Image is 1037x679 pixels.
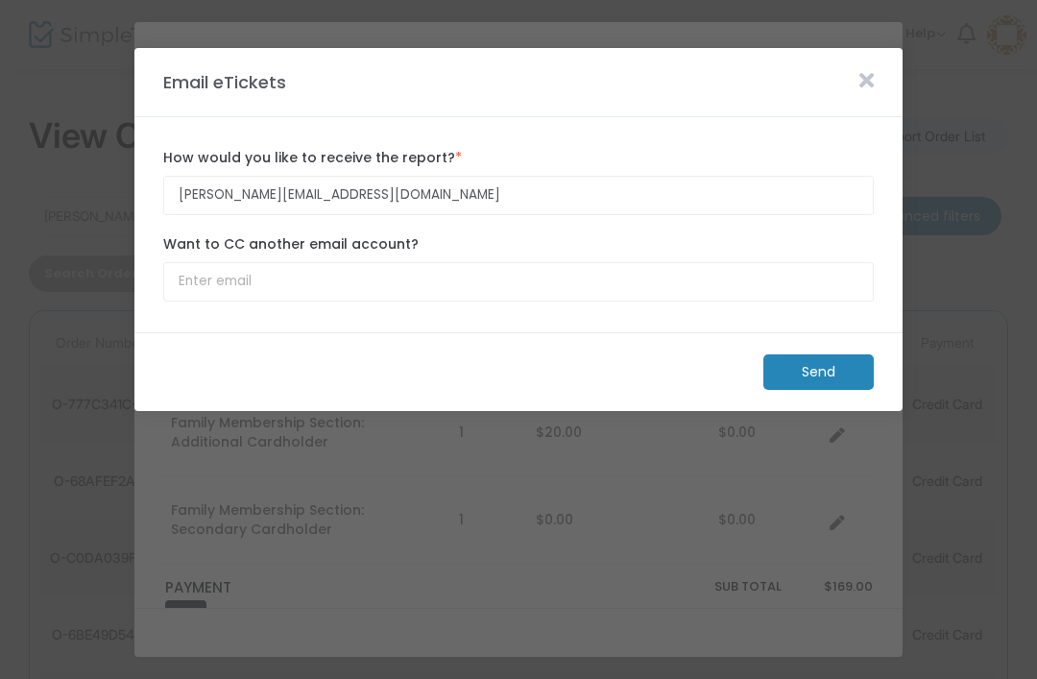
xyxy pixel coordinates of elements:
label: Want to CC another email account? [163,234,874,255]
m-button: Send [763,354,874,390]
input: Enter email [163,262,874,302]
m-panel-header: Email eTickets [134,48,903,117]
m-panel-title: Email eTickets [154,69,296,95]
label: How would you like to receive the report? [163,148,874,168]
input: Enter email [163,176,874,215]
